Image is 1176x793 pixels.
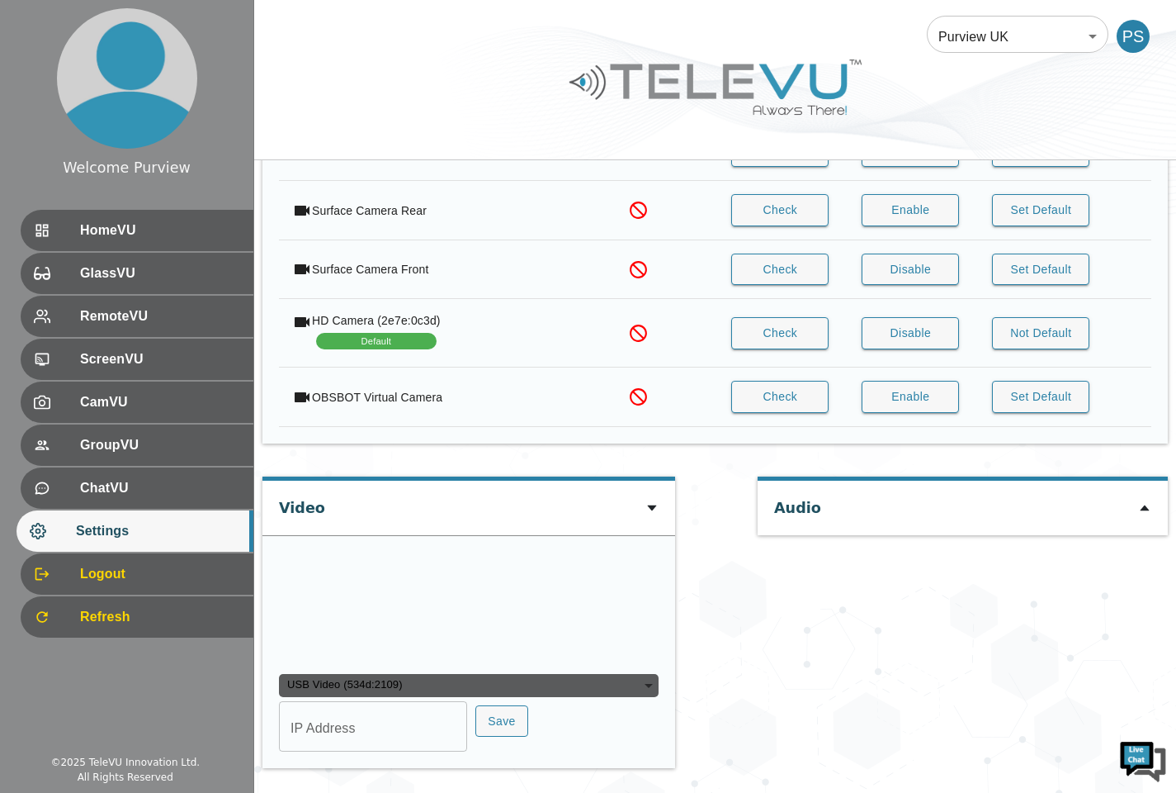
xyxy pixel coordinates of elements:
[80,306,240,326] span: RemoteVU
[21,253,253,294] div: GlassVU
[312,201,427,221] div: Surface Camera Rear
[312,387,442,407] div: OBSBOT Virtual Camera
[731,194,829,226] button: Check
[927,13,1108,59] div: Purview UK
[214,416,261,438] div: Submit
[111,100,302,120] div: Let DELA Help you.
[38,354,261,372] div: May I have your name?
[992,254,1089,286] button: Set Default
[8,480,314,539] textarea: Enter details in the input field
[18,85,43,110] div: Navigation go back
[21,553,253,595] div: Logout
[279,674,659,697] div: USB Video (534d:2109)
[28,283,68,298] div: iSee Bot
[80,478,240,498] span: ChatVU
[21,382,253,423] div: CamVU
[316,333,437,349] span: Default
[21,305,272,336] div: 7:16 AM
[862,254,959,286] button: Disable
[1117,20,1150,53] div: PS
[80,349,240,369] span: ScreenVU
[862,381,959,413] button: Enable
[57,8,197,149] img: profile.png
[567,53,864,121] img: Logo
[80,392,240,412] span: CamVU
[279,481,325,527] div: Video
[312,259,429,279] div: Surface Camera Front
[80,564,240,584] span: Logout
[774,481,821,527] div: Audio
[111,75,302,100] div: iSee Bot
[21,468,253,509] div: ChatVU
[992,381,1089,413] button: Set Default
[80,607,240,627] span: Refresh
[50,755,200,770] div: © 2025 TeleVU Innovation Ltd.
[475,705,528,738] button: Save
[862,317,959,349] button: Disable
[992,194,1089,226] button: Set Default
[63,157,190,178] div: Welcome Purview
[33,311,261,330] span: Hello. I’m your TeleVU Virtual Concierge.
[21,596,253,638] div: Refresh
[21,339,253,380] div: ScreenVU
[312,312,441,354] div: HD Camera (2e7e:0c3d)
[731,317,829,349] button: Check
[21,425,253,466] div: GroupVU
[80,221,240,240] span: HomeVU
[992,317,1089,349] button: Not Default
[271,8,310,48] div: Minimize live chat window
[731,381,829,413] button: Check
[78,770,173,785] div: All Rights Reserved
[38,378,261,410] input: Enter your name
[21,210,253,251] div: HomeVU
[731,254,829,286] button: Check
[17,510,253,552] div: Settings
[80,435,240,455] span: GroupVU
[21,296,253,337] div: RemoteVU
[862,194,959,226] button: Enable
[80,264,240,283] span: GlassVU
[1118,735,1168,785] img: Chat Widget
[76,521,240,541] span: Settings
